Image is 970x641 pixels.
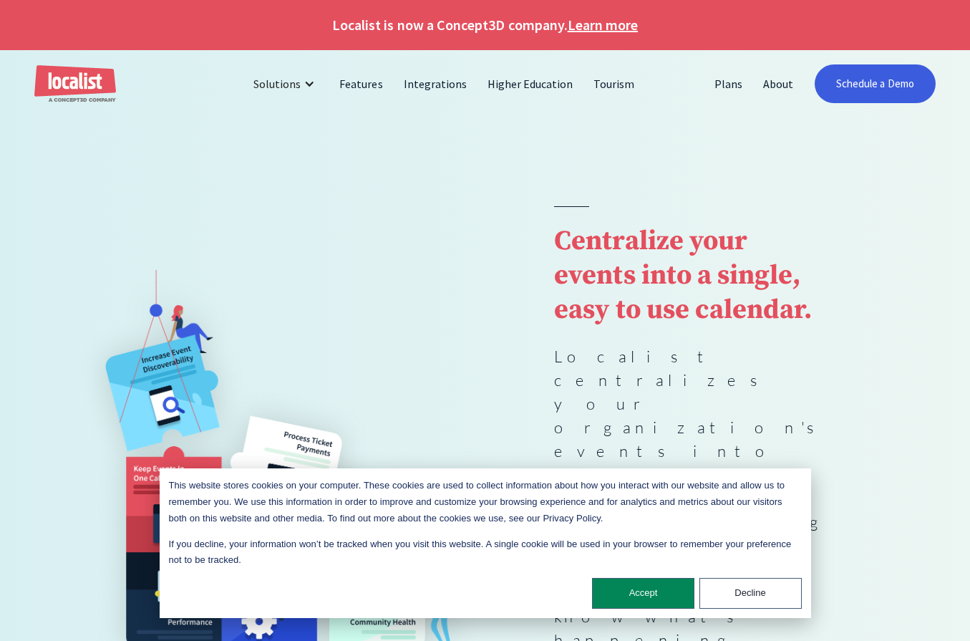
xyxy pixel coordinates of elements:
[169,478,802,526] p: This website stores cookies on your computer. These cookies are used to collect information about...
[568,14,638,36] a: Learn more
[583,67,645,101] a: Tourism
[704,67,753,101] a: Plans
[753,67,804,101] a: About
[34,65,116,103] a: home
[699,578,802,609] button: Decline
[394,67,477,101] a: Integrations
[554,224,812,327] strong: Centralize your events into a single, easy to use calendar.
[329,67,393,101] a: Features
[169,536,802,569] p: If you decline, your information won’t be tracked when you visit this website. A single cookie wi...
[253,75,301,92] div: Solutions
[477,67,584,101] a: Higher Education
[243,67,329,101] div: Solutions
[815,64,936,103] a: Schedule a Demo
[592,578,694,609] button: Accept
[160,468,811,618] div: Cookie banner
